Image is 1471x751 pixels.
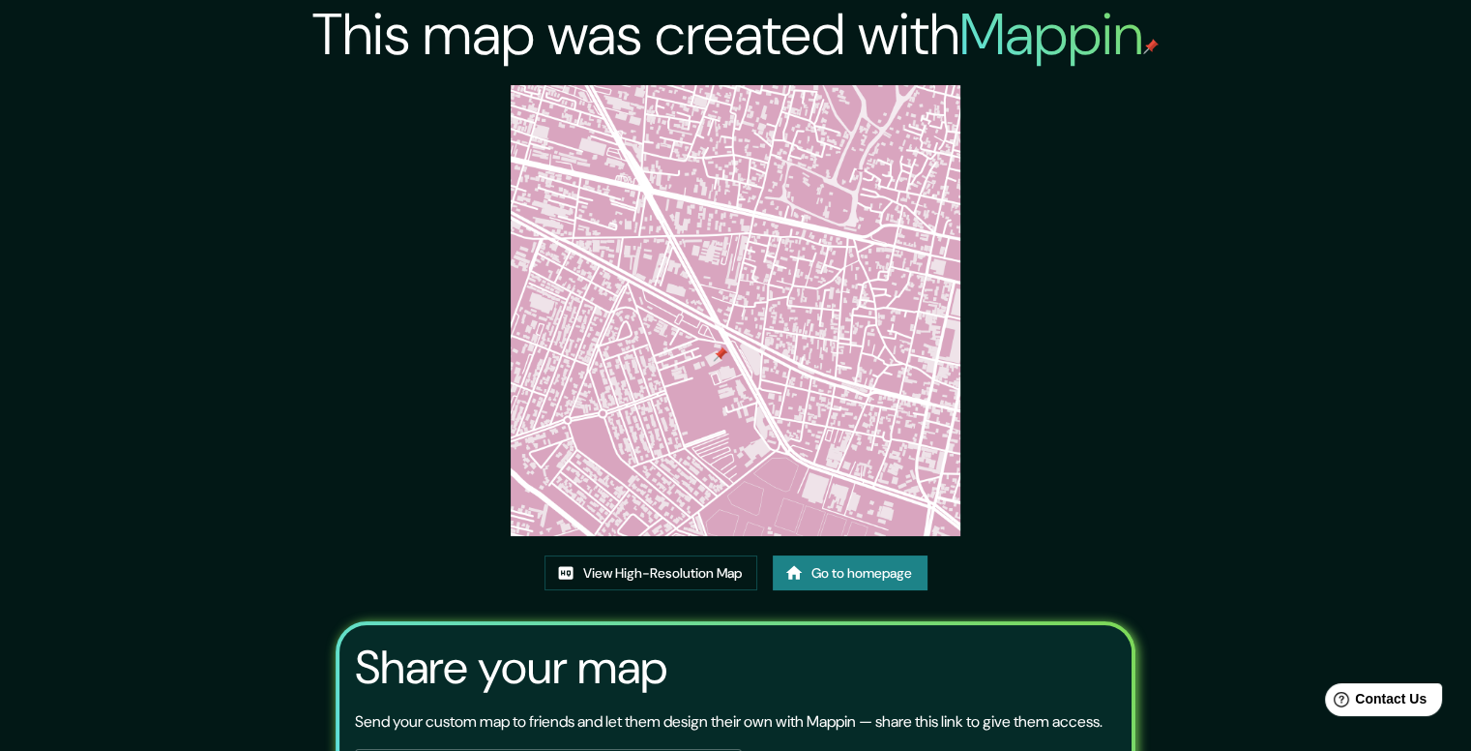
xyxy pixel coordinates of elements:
[511,85,961,536] img: created-map
[355,641,667,695] h3: Share your map
[1299,676,1450,730] iframe: Help widget launcher
[773,556,927,591] a: Go to homepage
[1143,39,1159,54] img: mappin-pin
[355,710,1103,734] p: Send your custom map to friends and let them design their own with Mappin — share this link to gi...
[544,556,757,591] a: View High-Resolution Map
